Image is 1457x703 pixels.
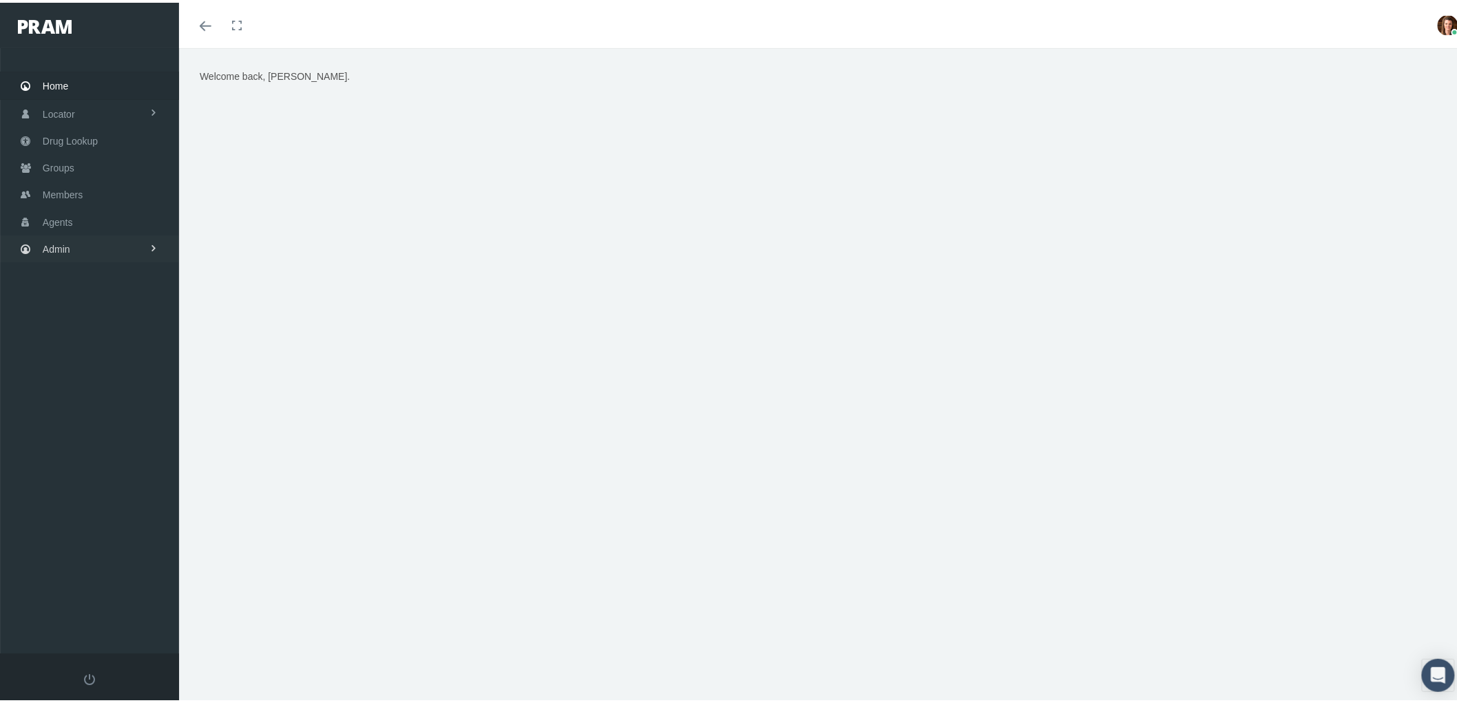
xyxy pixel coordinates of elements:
span: Welcome back, [PERSON_NAME]. [200,68,350,79]
span: Drug Lookup [43,125,98,151]
div: Open Intercom Messenger [1422,656,1455,689]
span: Home [43,70,68,96]
img: PRAM_20_x_78.png [18,17,72,31]
span: Admin [43,233,70,260]
span: Agents [43,207,73,233]
span: Locator [43,98,75,125]
span: Members [43,179,83,205]
span: Groups [43,152,74,178]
